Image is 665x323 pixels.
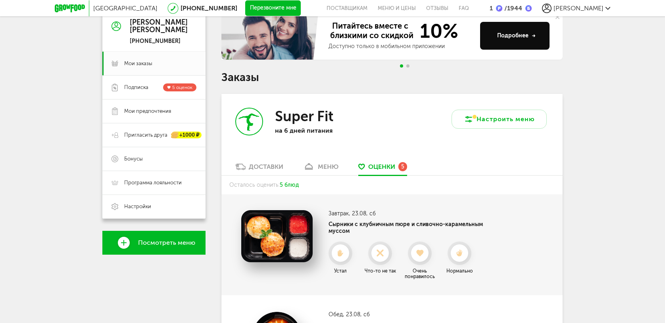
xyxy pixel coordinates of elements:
span: Мои заказы [124,60,152,67]
a: меню [299,162,342,175]
span: Посмотреть меню [138,239,195,246]
span: Go to slide 1 [400,64,403,68]
button: Подробнее [480,22,550,50]
h3: Обед [329,311,471,318]
span: Настройки [124,203,151,210]
img: Сырники с клубничным пюре и сливочно-карамельным муссом [241,210,313,262]
div: Нормально [442,268,477,274]
div: Что-то не так [362,268,398,274]
a: Оценки 5 [354,162,411,175]
span: [GEOGRAPHIC_DATA] [93,4,158,12]
span: 10% [415,21,458,41]
p: на 6 дней питания [275,127,378,134]
span: , 23.08, сб [343,311,370,318]
h3: Завтрак [329,210,491,217]
img: family-banner.579af9d.jpg [221,12,321,60]
span: 5 блюд [280,182,299,188]
div: 5 [398,162,407,171]
div: [PERSON_NAME] [PERSON_NAME] [130,19,188,35]
span: Бонусы [124,155,143,162]
div: Очень понравилось [402,268,438,279]
h3: Super Fit [275,108,333,125]
span: , 23.08, сб [349,210,376,217]
span: Программа лояльности [124,179,182,186]
div: Подробнее [497,32,536,40]
button: Перезвоните мне [245,0,301,16]
span: Мои предпочтения [124,108,171,115]
a: Настройки [102,195,206,219]
div: 1 [490,4,493,12]
a: Подписка 5 оценок [102,75,206,99]
span: Подписка [124,84,148,91]
a: Посмотреть меню [102,231,206,255]
span: Оценки [368,163,395,170]
a: Мои заказы [102,52,206,75]
a: Мои предпочтения [102,99,206,123]
div: Доступно только в мобильном приложении [329,43,474,50]
a: Программа лояльности [102,171,206,195]
span: / [504,4,507,12]
a: Пригласить друга +1000 ₽ [102,123,206,147]
a: Доставки [231,162,287,175]
span: Пригласить друга [124,132,167,139]
img: bonus_b.cdccf46.png [525,5,532,12]
a: [PHONE_NUMBER] [181,4,237,12]
div: +1000 ₽ [171,132,202,139]
div: Доставки [249,163,283,170]
span: Go to slide 2 [406,64,409,68]
div: 1944 [502,4,522,12]
span: 5 оценок [172,85,192,90]
h1: Заказы [221,72,563,83]
button: Настроить меню [452,110,547,129]
div: меню [318,163,338,170]
a: Бонусы [102,147,206,171]
h4: Сырники с клубничным пюре и сливочно-карамельным муссом [329,221,491,234]
span: Питайтесь вместе с близкими со скидкой [329,21,415,41]
span: [PERSON_NAME] [554,4,603,12]
div: Устал [323,268,358,274]
img: bonus_p.2f9b352.png [496,5,502,12]
div: Осталось оценить: [221,176,563,194]
div: [PHONE_NUMBER] [130,38,188,45]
